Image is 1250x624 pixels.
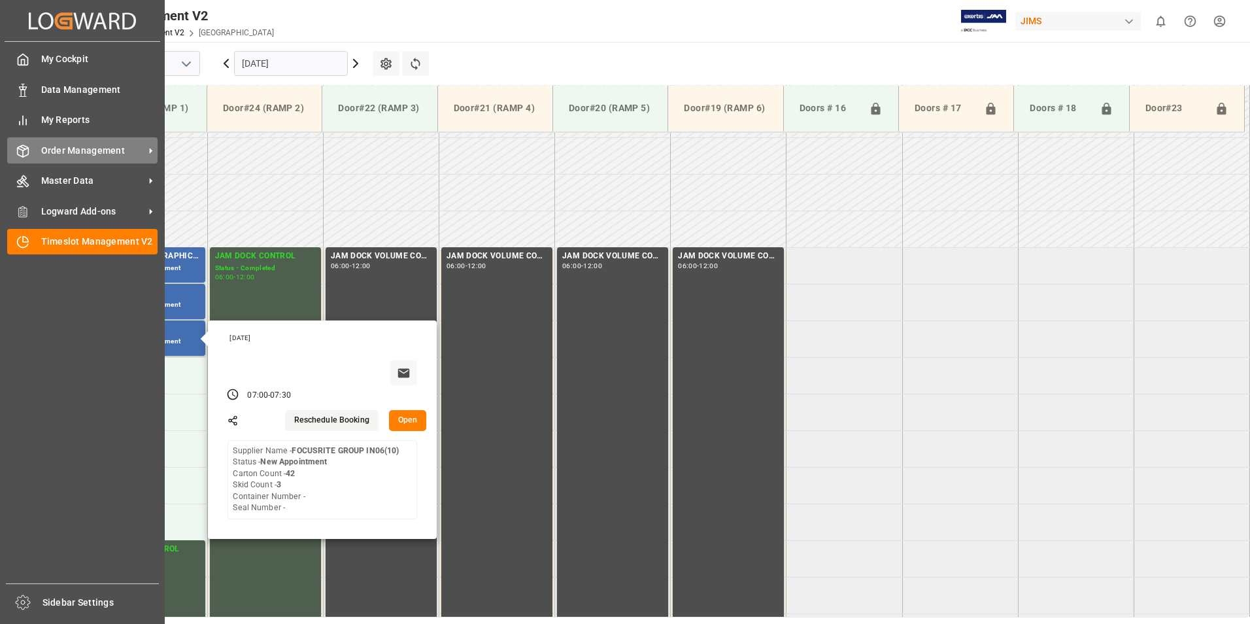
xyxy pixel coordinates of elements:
span: My Reports [41,113,158,127]
div: - [268,390,270,402]
div: JAM DOCK VOLUME CONTROL [562,250,663,263]
div: - [233,274,235,280]
b: 42 [286,469,295,478]
a: Data Management [7,77,158,102]
span: Data Management [41,83,158,97]
div: Door#21 (RAMP 4) [448,96,542,120]
b: FOCUSRITE GROUP IN06(10) [292,446,399,455]
input: DD.MM.YYYY [234,51,348,76]
a: My Cockpit [7,46,158,72]
div: 06:00 [331,263,350,269]
div: [DATE] [225,334,422,343]
div: Timeslot Management V2 [57,6,274,26]
span: Logward Add-ons [41,205,144,218]
div: Door#24 (RAMP 2) [218,96,311,120]
div: Door#22 (RAMP 3) [333,96,426,120]
img: Exertis%20JAM%20-%20Email%20Logo.jpg_1722504956.jpg [961,10,1006,33]
div: 06:00 [562,263,581,269]
span: Order Management [41,144,144,158]
div: Doors # 18 [1024,96,1094,121]
div: 07:00 [247,390,268,402]
span: Master Data [41,174,144,188]
div: 07:30 [270,390,291,402]
span: My Cockpit [41,52,158,66]
div: JAM DOCK VOLUME CONTROL [331,250,431,263]
button: JIMS [1015,9,1146,33]
b: 3 [277,480,281,489]
button: Reschedule Booking [285,410,379,431]
div: 12:00 [699,263,718,269]
div: Doors # 17 [909,96,979,121]
div: JAM DOCK CONTROL [215,250,316,263]
div: - [350,263,352,269]
div: Door#19 (RAMP 6) [679,96,772,120]
div: 12:00 [583,263,602,269]
button: Open [389,410,427,431]
div: JIMS [1015,12,1141,31]
span: Timeslot Management V2 [41,235,158,249]
div: 06:00 [215,274,234,280]
div: Door#23 [1140,96,1209,121]
div: - [697,263,699,269]
div: 12:00 [352,263,371,269]
b: New Appointment [260,457,327,466]
div: JAM DOCK VOLUME CONTROL [447,250,547,263]
div: 06:00 [447,263,465,269]
div: - [581,263,583,269]
button: open menu [176,54,195,74]
span: Sidebar Settings [42,596,160,610]
button: Help Center [1175,7,1205,36]
button: show 0 new notifications [1146,7,1175,36]
div: 06:00 [678,263,697,269]
div: 12:00 [236,274,255,280]
div: - [465,263,467,269]
div: 12:00 [467,263,486,269]
div: Door#20 (RAMP 5) [564,96,657,120]
div: JAM DOCK VOLUME CONTROL [678,250,779,263]
a: Timeslot Management V2 [7,229,158,254]
div: Status - Completed [215,263,316,274]
div: Supplier Name - Status - Carton Count - Skid Count - Container Number - Seal Number - [233,445,399,514]
div: Doors # 16 [794,96,864,121]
